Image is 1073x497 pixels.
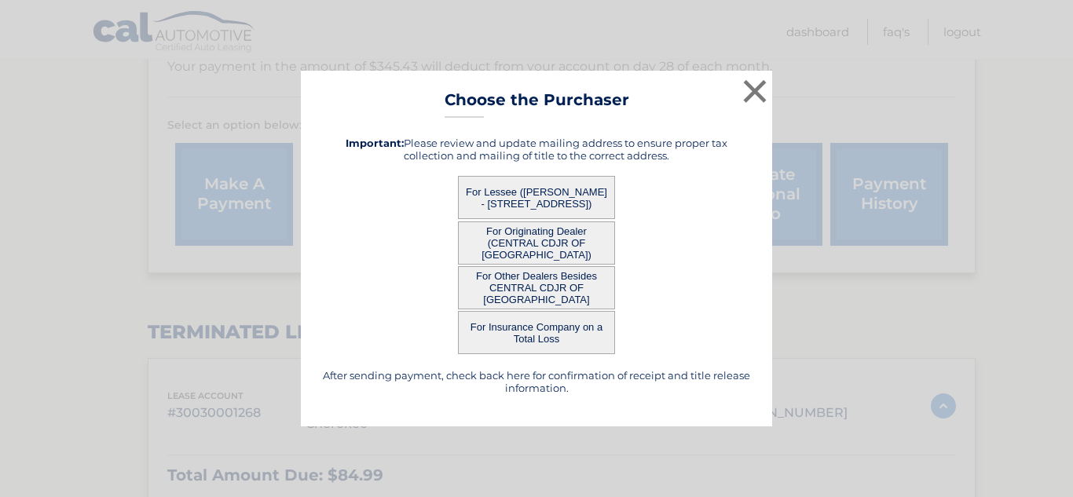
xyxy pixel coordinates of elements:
h3: Choose the Purchaser [445,90,629,118]
button: For Insurance Company on a Total Loss [458,311,615,354]
strong: Important: [346,137,404,149]
button: For Other Dealers Besides CENTRAL CDJR OF [GEOGRAPHIC_DATA] [458,266,615,309]
button: For Lessee ([PERSON_NAME] - [STREET_ADDRESS]) [458,176,615,219]
button: × [739,75,771,107]
button: For Originating Dealer (CENTRAL CDJR OF [GEOGRAPHIC_DATA]) [458,221,615,265]
h5: After sending payment, check back here for confirmation of receipt and title release information. [320,369,753,394]
h5: Please review and update mailing address to ensure proper tax collection and mailing of title to ... [320,137,753,162]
